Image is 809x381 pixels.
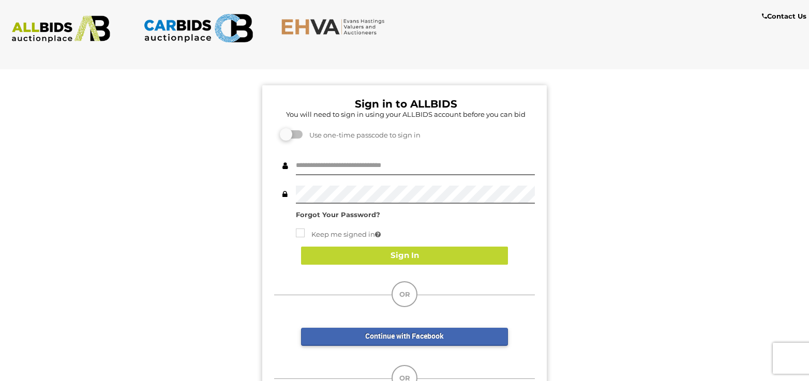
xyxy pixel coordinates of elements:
[762,10,809,22] a: Contact Us
[392,281,417,307] div: OR
[301,247,508,265] button: Sign In
[762,12,806,20] b: Contact Us
[301,328,508,346] a: Continue with Facebook
[296,210,380,219] a: Forgot Your Password?
[355,98,457,110] b: Sign in to ALLBIDS
[281,18,391,35] img: EHVA.com.au
[296,228,381,240] label: Keep me signed in
[143,10,253,46] img: CARBIDS.com.au
[6,16,116,43] img: ALLBIDS.com.au
[304,131,421,139] span: Use one-time passcode to sign in
[277,111,535,118] h5: You will need to sign in using your ALLBIDS account before you can bid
